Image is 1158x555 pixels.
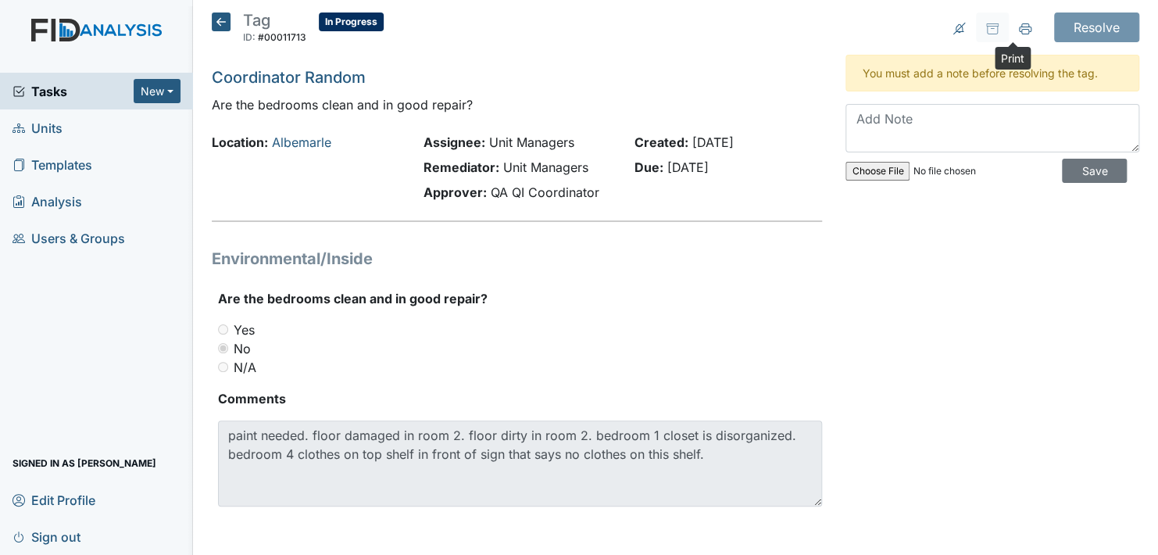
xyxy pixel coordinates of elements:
[423,159,499,175] strong: Remediator:
[13,82,134,101] a: Tasks
[13,226,125,250] span: Users & Groups
[218,343,228,353] input: No
[490,184,599,200] span: QA QI Coordinator
[502,159,588,175] span: Unit Managers
[218,324,228,335] input: Yes
[13,525,80,549] span: Sign out
[845,55,1139,91] div: You must add a note before resolving the tag.
[212,134,268,150] strong: Location:
[218,362,228,372] input: N/A
[423,184,486,200] strong: Approver:
[13,152,92,177] span: Templates
[272,134,331,150] a: Albemarle
[212,95,822,114] p: Are the bedrooms clean and in good repair?
[13,488,95,512] span: Edit Profile
[218,421,822,507] textarea: paint needed. floor damaged in room 2. floor dirty in room 2. bedroom 1 closet is disorganized. b...
[212,68,366,87] a: Coordinator Random
[692,134,734,150] span: [DATE]
[667,159,709,175] span: [DATE]
[234,320,255,339] label: Yes
[634,159,663,175] strong: Due:
[218,289,488,308] label: Are the bedrooms clean and in good repair?
[423,134,484,150] strong: Assignee:
[634,134,688,150] strong: Created:
[234,339,251,358] label: No
[13,451,156,475] span: Signed in as [PERSON_NAME]
[1054,13,1139,42] input: Resolve
[258,31,306,43] span: #00011713
[218,389,822,408] strong: Comments
[134,79,180,103] button: New
[243,11,270,30] span: Tag
[212,247,822,270] h1: Environmental/Inside
[243,31,256,43] span: ID:
[234,358,256,377] label: N/A
[13,189,82,213] span: Analysis
[319,13,384,31] span: In Progress
[995,47,1031,70] div: Print
[1062,159,1127,183] input: Save
[13,116,63,140] span: Units
[488,134,574,150] span: Unit Managers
